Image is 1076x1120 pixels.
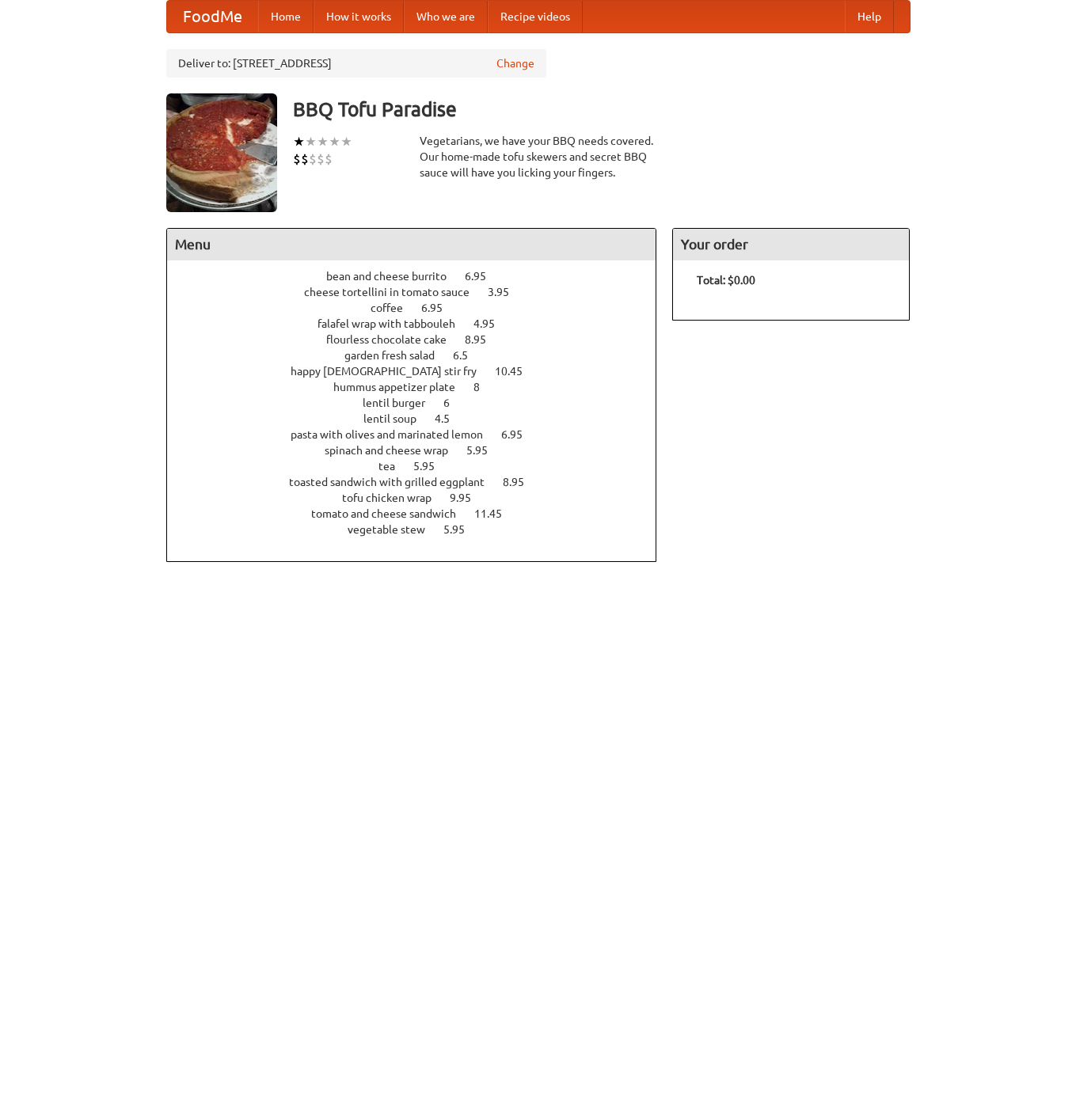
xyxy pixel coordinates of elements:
[311,507,531,520] a: tomato and cheese sandwich 11.45
[496,55,534,71] a: Change
[473,317,511,330] span: 4.95
[166,49,546,78] div: Deliver to: [STREET_ADDRESS]
[371,302,472,314] a: coffee 6.95
[488,1,583,32] a: Recipe videos
[309,150,317,168] li: $
[474,507,518,520] span: 11.45
[435,412,466,425] span: 4.5
[465,270,502,283] span: 6.95
[325,150,333,168] li: $
[329,133,340,150] li: ★
[413,460,451,473] span: 5.95
[166,93,277,212] img: angular.jpg
[317,133,329,150] li: ★
[340,133,352,150] li: ★
[378,460,464,473] a: tea 5.95
[363,397,479,409] a: lentil burger 6
[495,365,538,378] span: 10.45
[363,412,479,425] a: lentil soup 4.5
[845,1,894,32] a: Help
[443,523,481,536] span: 5.95
[344,349,497,362] a: garden fresh salad 6.5
[443,397,466,409] span: 6
[314,1,404,32] a: How it works
[289,476,553,488] a: toasted sandwich with grilled eggplant 8.95
[258,1,314,32] a: Home
[473,381,496,393] span: 8
[333,381,509,393] a: hummus appetizer plate 8
[325,444,517,457] a: spinach and cheese wrap 5.95
[326,270,462,283] span: bean and cheese burrito
[378,460,411,473] span: tea
[304,286,538,298] a: cheese tortellini in tomato sauce 3.95
[167,229,656,260] h4: Menu
[450,492,487,504] span: 9.95
[293,150,301,168] li: $
[167,1,258,32] a: FoodMe
[363,397,441,409] span: lentil burger
[293,93,911,125] h3: BBQ Tofu Paradise
[466,444,504,457] span: 5.95
[293,133,305,150] li: ★
[488,286,525,298] span: 3.95
[291,428,499,441] span: pasta with olives and marinated lemon
[363,412,432,425] span: lentil soup
[326,333,515,346] a: flourless chocolate cake 8.95
[291,365,492,378] span: happy [DEMOGRAPHIC_DATA] stir fry
[673,229,909,260] h4: Your order
[465,333,502,346] span: 8.95
[333,381,471,393] span: hummus appetizer plate
[305,133,317,150] li: ★
[317,317,471,330] span: falafel wrap with tabbouleh
[453,349,484,362] span: 6.5
[342,492,447,504] span: tofu chicken wrap
[348,523,494,536] a: vegetable stew 5.95
[304,286,485,298] span: cheese tortellini in tomato sauce
[342,492,500,504] a: tofu chicken wrap 9.95
[291,365,552,378] a: happy [DEMOGRAPHIC_DATA] stir fry 10.45
[311,507,472,520] span: tomato and cheese sandwich
[317,150,325,168] li: $
[348,523,441,536] span: vegetable stew
[371,302,419,314] span: coffee
[697,274,755,287] b: Total: $0.00
[301,150,309,168] li: $
[344,349,451,362] span: garden fresh salad
[501,428,538,441] span: 6.95
[325,444,464,457] span: spinach and cheese wrap
[326,270,515,283] a: bean and cheese burrito 6.95
[421,302,458,314] span: 6.95
[291,428,552,441] a: pasta with olives and marinated lemon 6.95
[326,333,462,346] span: flourless chocolate cake
[289,476,500,488] span: toasted sandwich with grilled eggplant
[404,1,488,32] a: Who we are
[420,133,657,180] div: Vegetarians, we have your BBQ needs covered. Our home-made tofu skewers and secret BBQ sauce will...
[317,317,524,330] a: falafel wrap with tabbouleh 4.95
[503,476,540,488] span: 8.95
